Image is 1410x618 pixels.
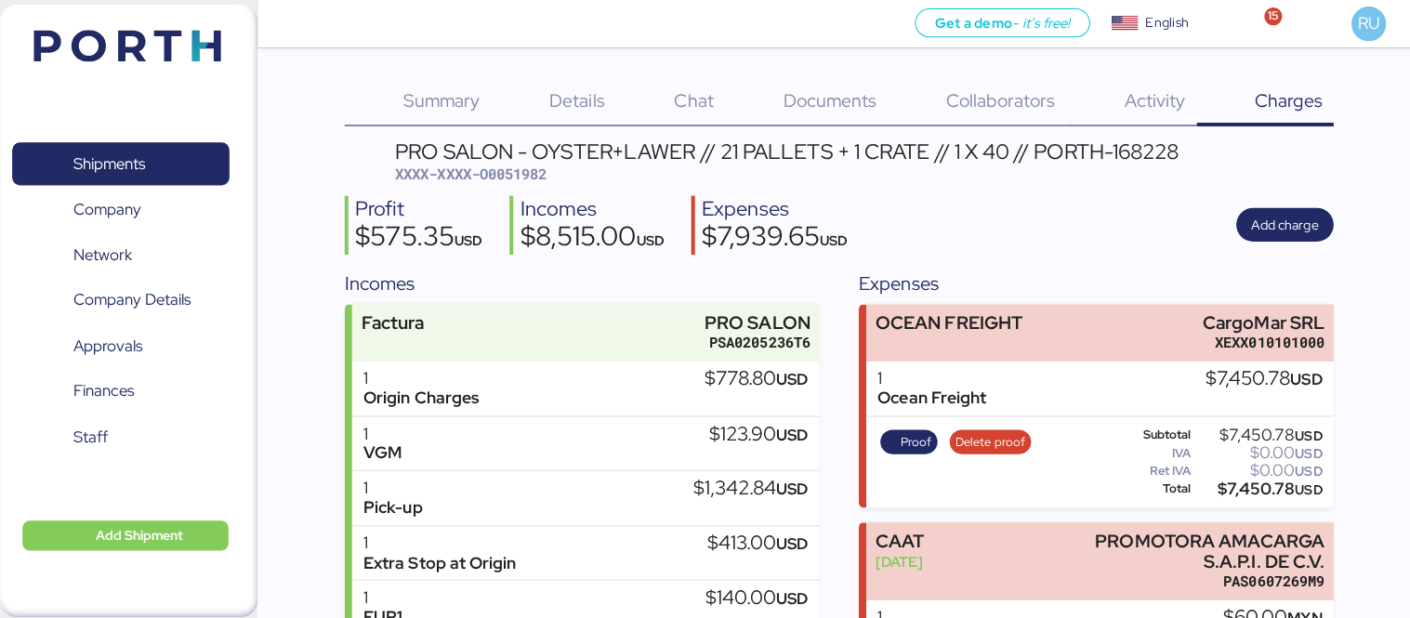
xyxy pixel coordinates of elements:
span: Finances [72,375,133,401]
span: Documents [777,87,870,112]
div: Profit [352,194,479,221]
div: PRO SALON - OYSTER+LAWER // 21 PALLETS + 1 CRATE // 1 X 40 // PORTH-168228 [392,140,1170,161]
span: Company [72,194,140,221]
div: $8,515.00 [516,221,659,253]
span: Staff [72,420,107,447]
span: USD [1285,478,1312,494]
div: 1 [361,366,475,386]
span: RU [1348,11,1369,35]
button: Add charge [1227,206,1324,240]
button: Menu [267,8,298,40]
div: OCEAN FREIGHT [869,310,1015,330]
span: USD [771,475,802,495]
div: Incomes [516,194,659,221]
span: Summary [400,87,476,112]
div: Total [1112,479,1182,492]
div: $7,450.78 [1185,425,1312,439]
span: Shipments [72,150,144,177]
div: CAAT [869,528,917,547]
div: Expenses [852,268,1324,296]
button: Proof [874,427,931,451]
span: Network [72,240,131,267]
div: $1,342.84 [688,475,802,495]
div: XEXX010101000 [1193,330,1314,349]
div: Extra Stop at Origin [361,549,512,569]
div: 1 [361,475,419,494]
div: PROMOTORA AMACARGA S.A.P.I. DE C.V. [1048,528,1315,567]
span: Add Shipment [95,520,182,543]
button: Delete proof [942,427,1023,451]
span: USD [1281,366,1312,387]
div: IVA [1112,443,1182,456]
div: $140.00 [700,584,802,604]
span: Delete proof [948,428,1017,449]
span: Charges [1245,87,1312,112]
div: Factura [359,310,421,330]
div: $7,450.78 [1196,366,1312,387]
div: $0.00 [1185,442,1312,456]
div: 1 [871,366,979,386]
span: XXXX-XXXX-O0051982 [392,164,543,182]
span: USD [1285,459,1312,476]
a: Company Details [12,277,228,320]
div: PSA0205236T6 [699,330,804,349]
div: 1 [361,421,399,440]
div: Ret IVA [1112,461,1182,474]
div: $575.35 [352,221,479,253]
div: $0.00 [1185,460,1312,474]
div: Incomes [342,268,813,296]
div: $413.00 [702,530,802,550]
div: 1 [361,584,400,603]
span: Add charge [1242,212,1309,234]
span: USD [451,230,479,247]
div: $778.80 [699,366,802,387]
span: USD [771,366,802,387]
a: Approvals [12,322,228,364]
span: USD [771,421,802,441]
a: Finances [12,367,228,410]
div: Subtotal [1112,425,1182,438]
span: USD [1285,424,1312,440]
span: Activity [1116,87,1177,112]
a: Shipments [12,141,228,184]
button: Add Shipment [22,517,227,546]
span: Details [546,87,600,112]
span: USD [1285,441,1312,458]
div: Ocean Freight [871,386,979,405]
div: PAS0607269M9 [1048,567,1315,586]
a: Network [12,231,228,274]
span: USD [631,230,659,247]
a: Staff [12,412,228,454]
div: CargoMar SRL [1193,310,1314,330]
span: Chat [669,87,708,112]
span: Collaborators [939,87,1047,112]
div: $7,939.65 [696,221,841,253]
span: Approvals [72,330,141,357]
div: Expenses [696,194,841,221]
div: VGM [361,440,399,459]
a: Company [12,187,228,230]
div: Origin Charges [361,386,475,405]
div: Pick-up [361,494,419,514]
span: USD [771,584,802,604]
div: $7,450.78 [1185,479,1312,493]
div: $123.90 [704,421,802,441]
div: [DATE] [869,547,917,567]
span: Company Details [72,284,190,311]
div: 1 [361,530,512,549]
span: USD [771,530,802,550]
div: PRO SALON [699,310,804,330]
span: USD [813,230,841,247]
span: Proof [894,428,925,449]
div: English [1137,13,1179,33]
